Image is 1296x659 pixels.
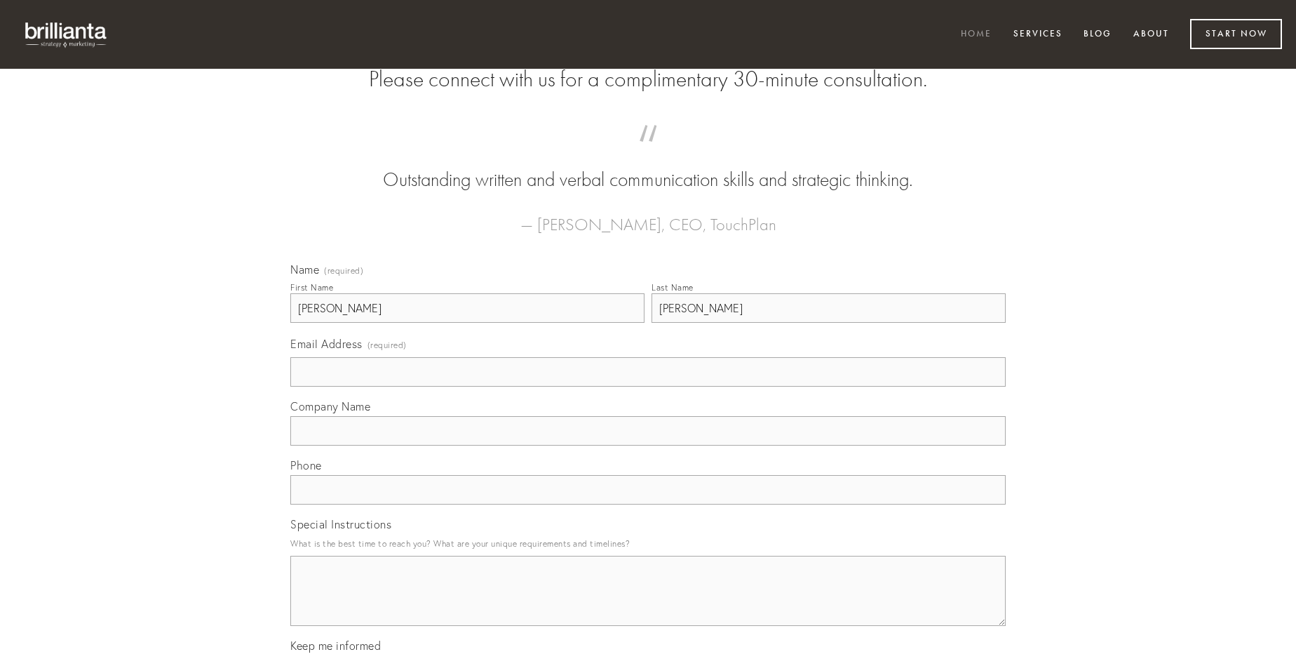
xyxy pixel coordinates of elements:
[290,337,363,351] span: Email Address
[1004,23,1072,46] a: Services
[1190,19,1282,49] a: Start Now
[367,335,407,354] span: (required)
[1124,23,1178,46] a: About
[290,399,370,413] span: Company Name
[952,23,1001,46] a: Home
[290,534,1006,553] p: What is the best time to reach you? What are your unique requirements and timelines?
[14,14,119,55] img: brillianta - research, strategy, marketing
[324,267,363,275] span: (required)
[290,282,333,293] div: First Name
[290,639,381,653] span: Keep me informed
[313,139,983,194] blockquote: Outstanding written and verbal communication skills and strategic thinking.
[290,458,322,472] span: Phone
[290,262,319,277] span: Name
[313,194,983,239] figcaption: — [PERSON_NAME], CEO, TouchPlan
[1074,23,1121,46] a: Blog
[290,66,1006,93] h2: Please connect with us for a complimentary 30-minute consultation.
[313,139,983,166] span: “
[290,517,391,531] span: Special Instructions
[652,282,694,293] div: Last Name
